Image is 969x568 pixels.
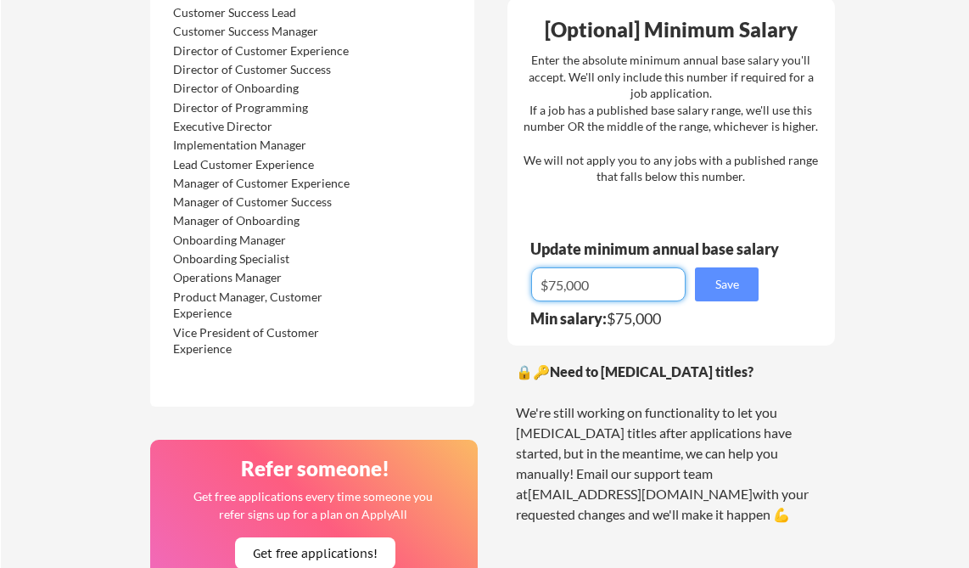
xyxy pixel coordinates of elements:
div: Onboarding Manager [173,232,352,249]
div: [Optional] Minimum Salary [513,20,829,40]
div: Product Manager, Customer Experience [173,289,352,322]
div: Manager of Customer Success [173,194,352,211]
div: Refer someone! [157,458,473,479]
strong: Need to [MEDICAL_DATA] titles? [550,363,753,380]
div: Director of Onboarding [173,80,352,97]
div: Manager of Onboarding [173,212,352,229]
button: Save [695,267,759,301]
div: Vice President of Customer Experience [173,324,352,357]
div: Director of Programming [173,99,352,116]
div: Lead Customer Experience [173,156,352,173]
div: Operations Manager [173,269,352,286]
div: Executive Director [173,118,352,135]
div: Customer Success Lead [173,4,352,21]
div: Onboarding Specialist [173,250,352,267]
div: Customer Success Manager [173,23,352,40]
div: Implementation Manager [173,137,352,154]
input: E.g. $100,000 [531,267,686,301]
div: 🔒🔑 We're still working on functionality to let you [MEDICAL_DATA] titles after applications have ... [516,362,826,525]
strong: Min salary: [530,309,607,328]
div: Manager of Customer Experience [173,175,352,192]
div: Get free applications every time someone you refer signs up for a plan on ApplyAll [192,487,434,523]
div: Director of Customer Success [173,61,352,78]
div: $75,000 [530,311,770,326]
div: Enter the absolute minimum annual base salary you'll accept. We'll only include this number if re... [524,52,818,185]
a: [EMAIL_ADDRESS][DOMAIN_NAME] [528,486,753,502]
div: Update minimum annual base salary [530,241,785,256]
div: Director of Customer Experience [173,42,352,59]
